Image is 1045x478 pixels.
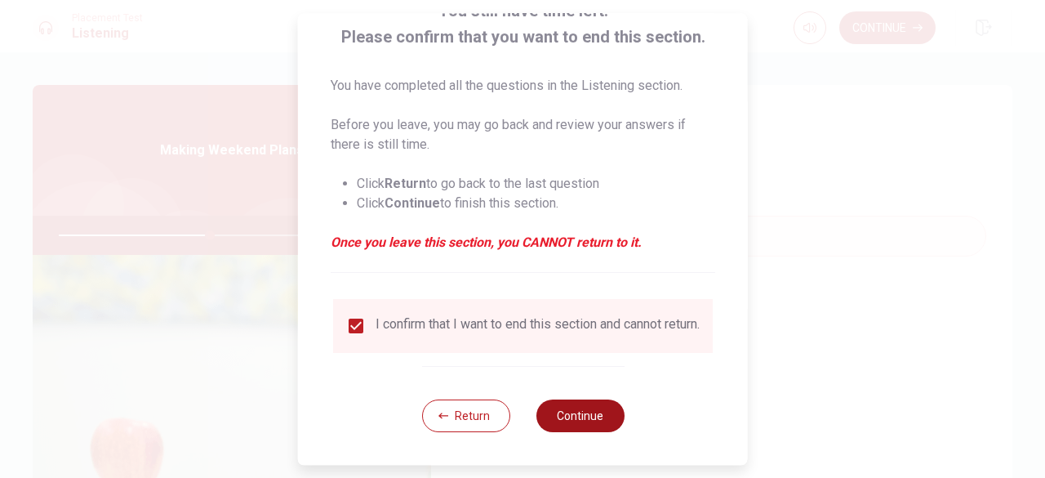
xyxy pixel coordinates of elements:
[385,176,426,191] strong: Return
[357,194,715,213] li: Click to finish this section.
[331,76,715,96] p: You have completed all the questions in the Listening section.
[385,195,440,211] strong: Continue
[536,400,624,432] button: Continue
[331,233,715,252] em: Once you leave this section, you CANNOT return to it.
[357,174,715,194] li: Click to go back to the last question
[421,400,509,432] button: Return
[376,316,700,336] div: I confirm that I want to end this section and cannot return.
[331,115,715,154] p: Before you leave, you may go back and review your answers if there is still time.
